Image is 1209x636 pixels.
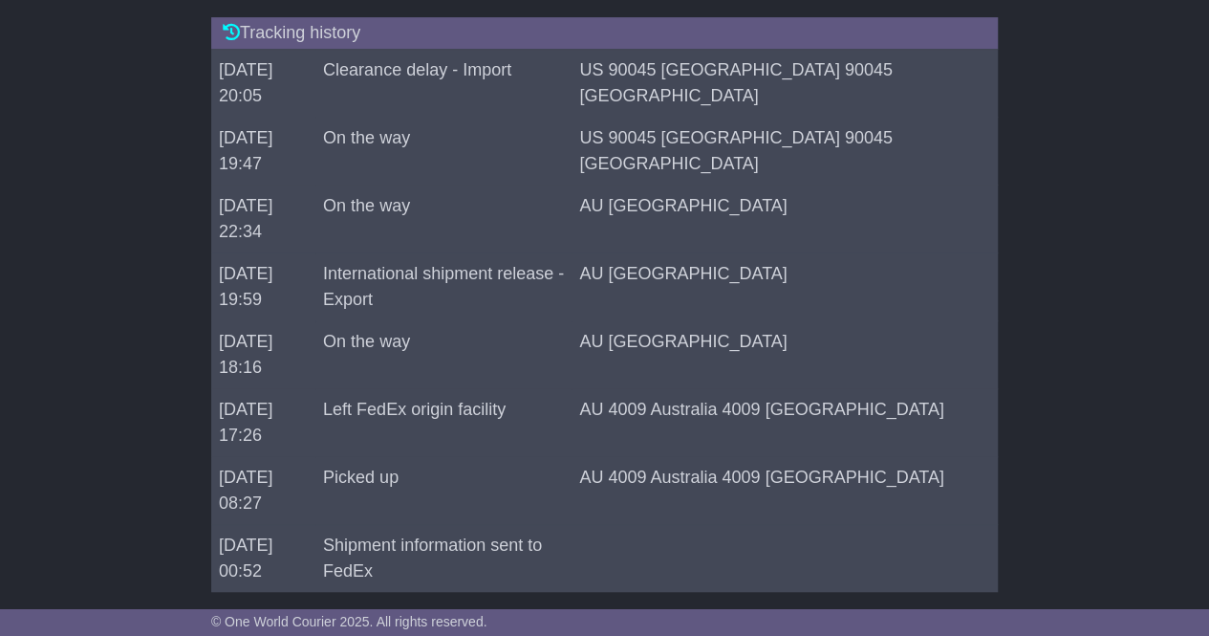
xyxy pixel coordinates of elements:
[572,50,998,118] td: US 90045 [GEOGRAPHIC_DATA] 90045 [GEOGRAPHIC_DATA]
[211,17,998,50] div: Tracking history
[211,186,315,253] td: [DATE] 22:34
[315,118,572,186] td: On the way
[572,118,998,186] td: US 90045 [GEOGRAPHIC_DATA] 90045 [GEOGRAPHIC_DATA]
[572,457,998,525] td: AU 4009 Australia 4009 [GEOGRAPHIC_DATA]
[315,321,572,389] td: On the way
[211,614,487,629] span: © One World Courier 2025. All rights reserved.
[572,253,998,321] td: AU [GEOGRAPHIC_DATA]
[572,186,998,253] td: AU [GEOGRAPHIC_DATA]
[211,253,315,321] td: [DATE] 19:59
[315,50,572,118] td: Clearance delay - Import
[315,525,572,593] td: Shipment information sent to FedEx
[211,321,315,389] td: [DATE] 18:16
[211,118,315,186] td: [DATE] 19:47
[211,457,315,525] td: [DATE] 08:27
[211,389,315,457] td: [DATE] 17:26
[315,457,572,525] td: Picked up
[572,321,998,389] td: AU [GEOGRAPHIC_DATA]
[315,389,572,457] td: Left FedEx origin facility
[211,50,315,118] td: [DATE] 20:05
[211,525,315,593] td: [DATE] 00:52
[572,389,998,457] td: AU 4009 Australia 4009 [GEOGRAPHIC_DATA]
[315,186,572,253] td: On the way
[315,253,572,321] td: International shipment release - Export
